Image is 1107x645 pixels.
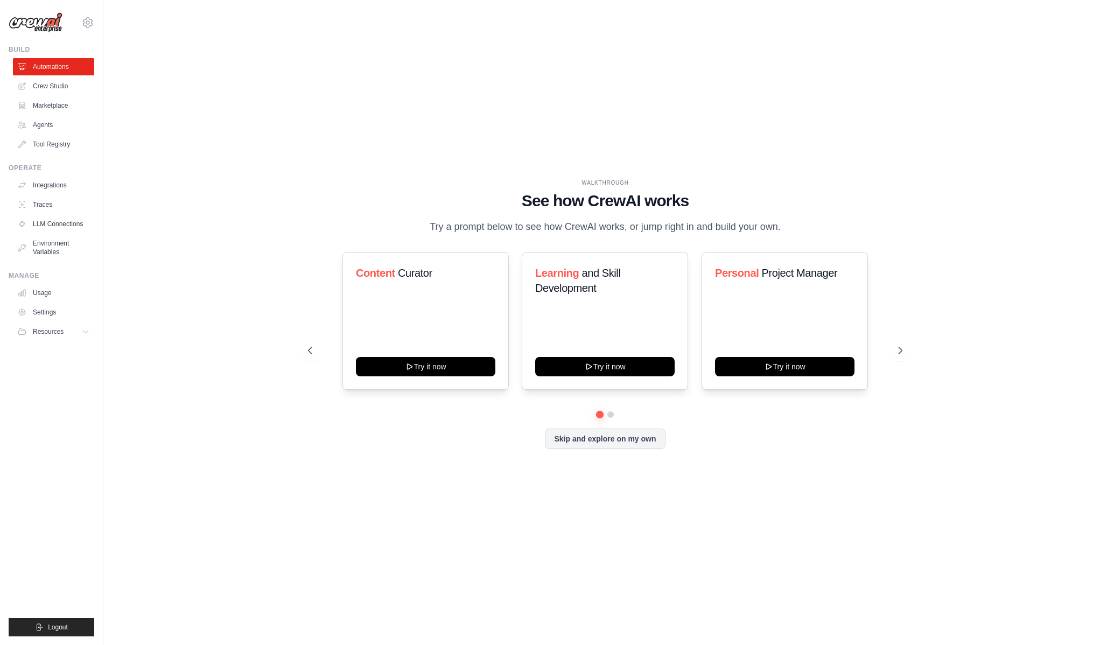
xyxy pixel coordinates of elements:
a: Agents [13,116,94,134]
img: Logo [9,12,62,33]
button: Logout [9,618,94,636]
button: Resources [13,323,94,340]
a: Settings [13,304,94,321]
a: LLM Connections [13,215,94,233]
a: Traces [13,196,94,213]
a: Usage [13,284,94,302]
button: Try it now [715,357,854,376]
a: Automations [13,58,94,75]
button: Try it now [535,357,675,376]
a: Marketplace [13,97,94,114]
span: Personal [715,267,759,279]
p: Try a prompt below to see how CrewAI works, or jump right in and build your own. [424,219,786,235]
span: Project Manager [761,267,837,279]
a: Tool Registry [13,136,94,153]
span: Curator [398,267,432,279]
a: Integrations [13,177,94,194]
div: WALKTHROUGH [308,179,902,187]
div: Operate [9,164,94,172]
a: Crew Studio [13,78,94,95]
span: Content [356,267,395,279]
button: Skip and explore on my own [545,429,665,449]
h1: See how CrewAI works [308,191,902,211]
a: Environment Variables [13,235,94,261]
span: Logout [48,623,68,632]
span: Resources [33,327,64,336]
button: Try it now [356,357,495,376]
div: Manage [9,271,94,280]
div: Build [9,45,94,54]
span: Learning [535,267,579,279]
